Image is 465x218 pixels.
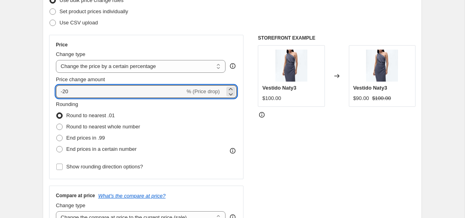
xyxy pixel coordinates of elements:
h6: STOREFRONT EXAMPLE [258,35,416,41]
span: Vestido Naty3 [353,85,387,91]
img: 9216115-1200-auto_80x.jpg [366,50,398,82]
h3: Compare at price [56,192,95,199]
input: -15 [56,85,185,98]
strike: $100.00 [372,94,391,102]
div: $90.00 [353,94,369,102]
img: 9216115-1200-auto_80x.jpg [275,50,307,82]
span: Vestido Naty3 [262,85,296,91]
span: Rounding [56,101,78,107]
span: Change type [56,51,85,57]
button: What's the compare at price? [98,193,166,199]
span: End prices in .99 [66,135,105,141]
span: Show rounding direction options? [66,164,143,170]
span: % (Price drop) [186,88,220,94]
span: Round to nearest .01 [66,112,115,118]
span: Round to nearest whole number [66,124,140,130]
span: Price change amount [56,76,105,82]
span: Set product prices individually [59,8,128,14]
span: End prices in a certain number [66,146,137,152]
span: Use CSV upload [59,20,98,26]
div: $100.00 [262,94,281,102]
div: help [229,62,237,70]
span: Change type [56,202,85,208]
h3: Price [56,42,67,48]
